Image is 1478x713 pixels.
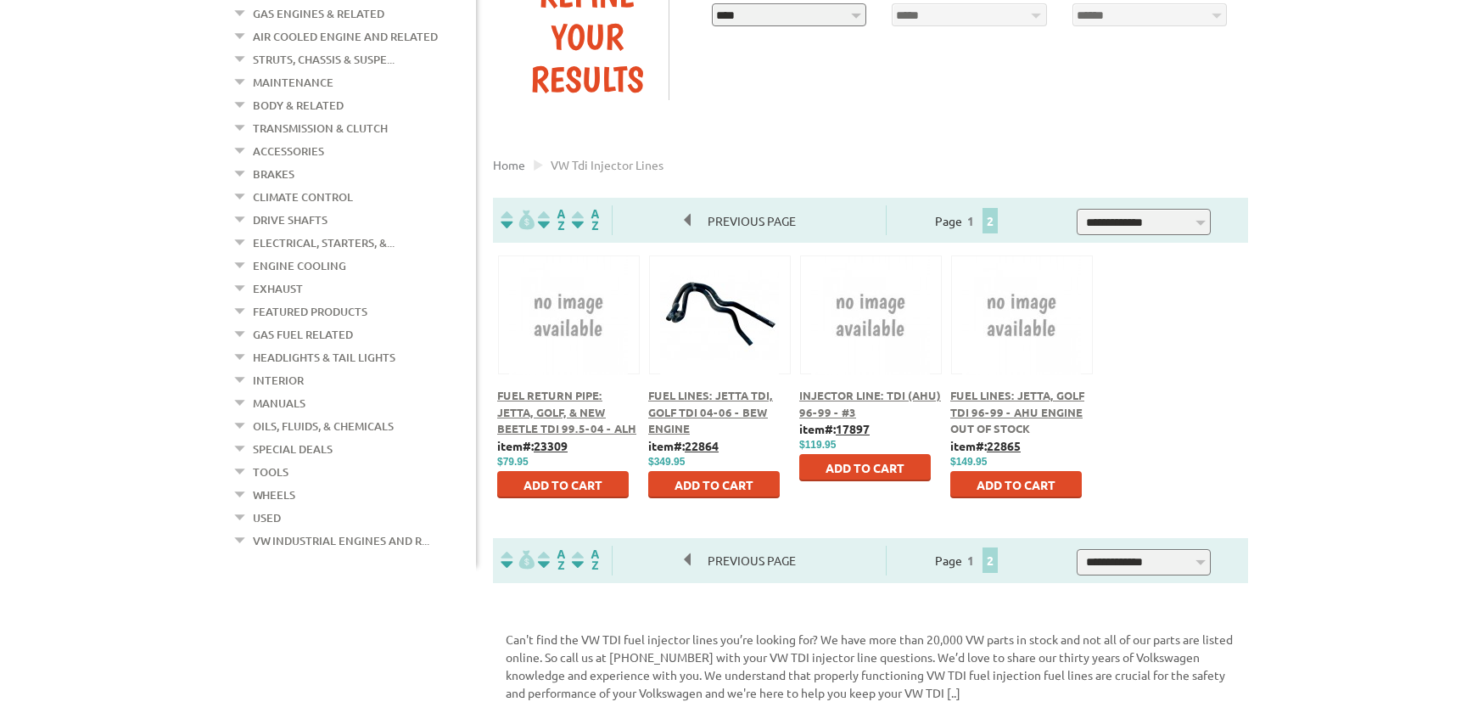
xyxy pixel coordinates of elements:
[987,438,1021,453] u: 22865
[497,438,568,453] b: item#:
[568,210,602,229] img: Sort by Sales Rank
[497,456,529,468] span: $79.95
[253,186,353,208] a: Climate Control
[535,210,568,229] img: Sort by Headline
[983,208,998,233] span: 2
[253,530,429,552] a: VW Industrial Engines and R...
[977,477,1055,492] span: Add to Cart
[836,421,870,436] u: 17897
[253,323,353,345] a: Gas Fuel Related
[886,205,1047,235] div: Page
[253,25,438,48] a: Air Cooled Engine and Related
[685,553,813,568] a: Previous Page
[551,157,663,172] span: VW tdi injector lines
[253,507,281,529] a: Used
[826,460,904,475] span: Add to Cart
[950,421,1030,435] span: Out of stock
[501,210,535,229] img: filterpricelow.svg
[675,477,753,492] span: Add to Cart
[950,388,1084,419] a: Fuel Lines: Jetta, Golf TDI 96-99 - AHU Engine
[253,392,305,414] a: Manuals
[523,477,602,492] span: Add to Cart
[253,209,328,231] a: Drive Shafts
[648,438,719,453] b: item#:
[534,438,568,453] u: 23309
[691,547,813,573] span: Previous Page
[501,550,535,570] img: filterpricelow.svg
[535,550,568,570] img: Sort by Headline
[253,461,288,483] a: Tools
[253,140,324,162] a: Accessories
[506,631,1235,702] p: Can't find the VW TDI fuel injector lines you’re looking for? We have more than 20,000 VW parts i...
[253,484,295,506] a: Wheels
[253,255,346,277] a: Engine Cooling
[253,94,344,116] a: Body & Related
[253,117,388,139] a: Transmission & Clutch
[648,388,773,435] a: Fuel Lines: Jetta TDI, Golf TDI 04-06 - BEW Engine
[253,346,395,368] a: Headlights & Tail Lights
[886,546,1047,575] div: Page
[253,300,367,323] a: Featured Products
[253,415,394,437] a: Oils, Fluids, & Chemicals
[950,471,1082,498] button: Add to Cart
[799,421,870,436] b: item#:
[950,438,1021,453] b: item#:
[799,439,836,451] span: $119.95
[685,438,719,453] u: 22864
[497,471,629,498] button: Add to Cart
[493,157,525,172] a: Home
[253,48,395,70] a: Struts, Chassis & Suspe...
[983,547,998,573] span: 2
[253,438,333,460] a: Special Deals
[799,388,941,419] a: Injector Line: TDI (AHU) 96-99 - #3
[963,213,978,228] a: 1
[253,369,304,391] a: Interior
[963,553,978,568] a: 1
[253,232,395,254] a: Electrical, Starters, &...
[799,454,931,481] button: Add to Cart
[253,3,384,25] a: Gas Engines & Related
[691,208,813,233] span: Previous Page
[648,471,780,498] button: Add to Cart
[497,388,636,435] a: Fuel Return Pipe: Jetta, Golf, & New Beetle TDI 99.5-04 - ALH
[253,278,303,300] a: Exhaust
[685,213,813,228] a: Previous Page
[253,163,294,185] a: Brakes
[648,456,685,468] span: $349.95
[253,71,333,93] a: Maintenance
[568,550,602,570] img: Sort by Sales Rank
[950,456,987,468] span: $149.95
